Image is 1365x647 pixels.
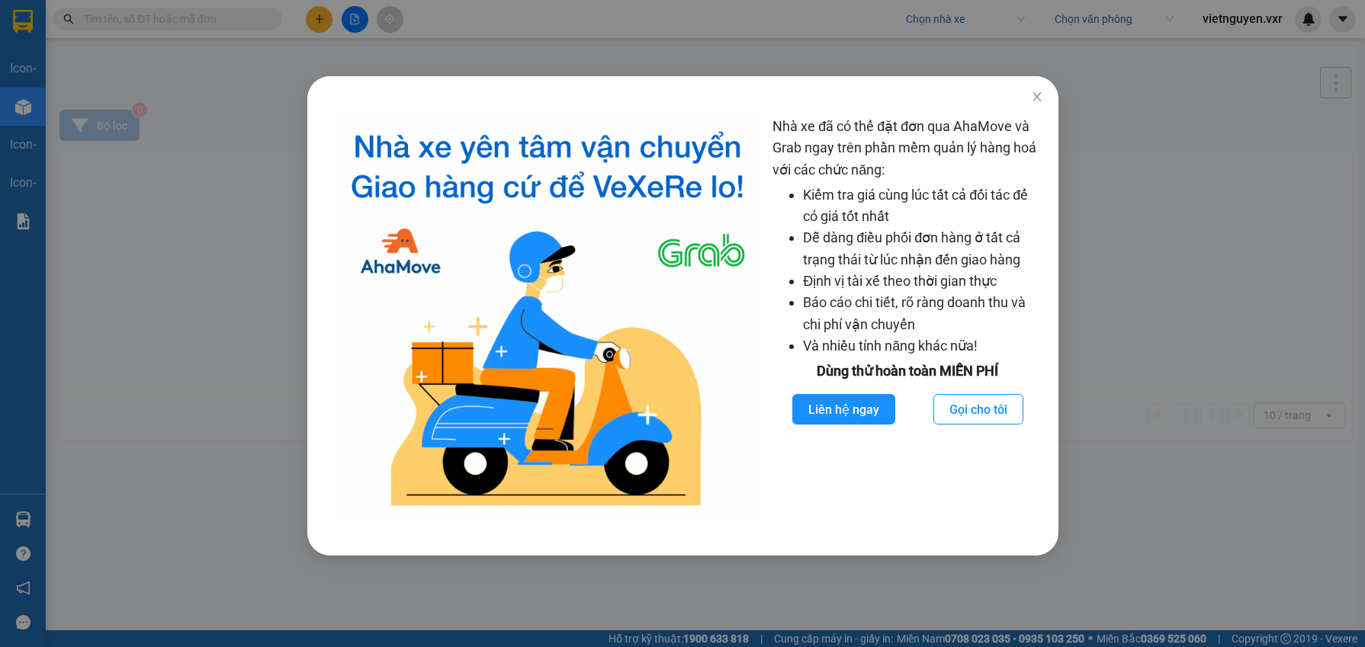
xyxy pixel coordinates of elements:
div: Dùng thử hoàn toàn MIỄN PHÍ [772,360,1042,382]
li: Định vị tài xế theo thời gian thực [803,271,1042,292]
li: Và nhiều tính năng khác nữa! [803,335,1042,357]
span: Gọi cho tôi [949,400,1007,419]
li: Dễ dàng điều phối đơn hàng ở tất cả trạng thái từ lúc nhận đến giao hàng [803,227,1042,271]
li: Báo cáo chi tiết, rõ ràng doanh thu và chi phí vận chuyển [803,292,1042,335]
button: Gọi cho tôi [933,394,1023,424]
div: Nhà xe đã có thể đặt đơn qua AhaMove và Grab ngay trên phần mềm quản lý hàng hoá với các chức năng: [772,116,1042,517]
button: Close [1015,76,1058,119]
li: Kiểm tra giá cùng lúc tất cả đối tác để có giá tốt nhất [803,184,1042,228]
img: logo [335,116,760,517]
span: Liên hệ ngay [808,400,878,419]
button: Liên hệ ngay [792,394,894,424]
span: close [1030,91,1042,103]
